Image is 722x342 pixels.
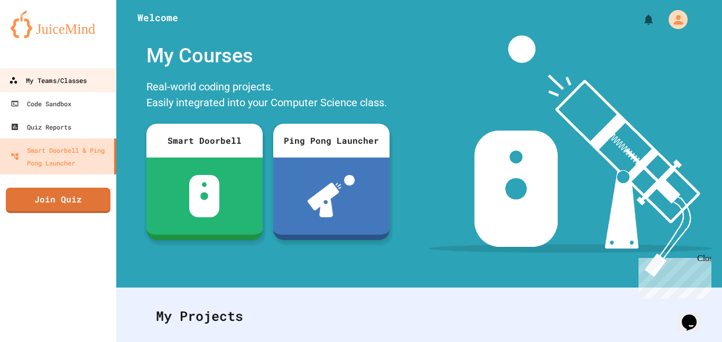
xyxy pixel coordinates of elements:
[11,11,106,38] img: logo-orange.svg
[273,124,390,158] div: Ping Pong Launcher
[145,295,693,337] div: My Projects
[11,144,110,169] div: Smart Doorbell & Ping Pong Launcher
[11,97,71,110] div: Code Sandbox
[9,74,87,87] div: My Teams/Classes
[308,175,355,217] img: ppl-with-ball.png
[6,188,110,213] a: Join Quiz
[634,254,711,299] iframe: chat widget
[11,121,71,133] div: Quiz Reports
[141,76,395,116] div: Real-world coding projects. Easily integrated into your Computer Science class.
[146,124,263,158] div: Smart Doorbell
[623,11,658,29] div: My Notifications
[678,300,711,331] iframe: chat widget
[141,35,395,76] div: My Courses
[429,35,712,277] img: banner-image-my-projects.png
[189,175,219,217] img: sdb-white.svg
[4,4,73,67] div: Chat with us now!Close
[658,7,690,32] div: My Account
